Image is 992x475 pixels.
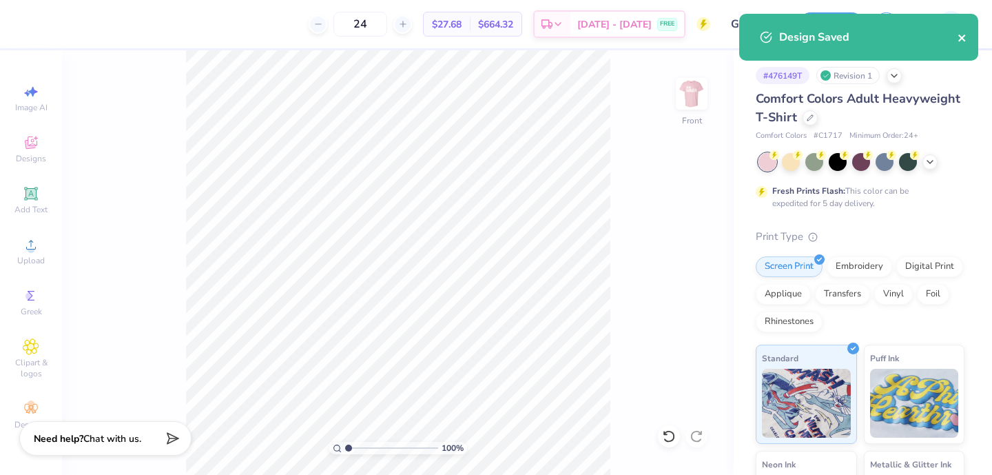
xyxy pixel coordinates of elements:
span: [DATE] - [DATE] [577,17,652,32]
div: Embroidery [827,256,892,277]
span: Neon Ink [762,457,796,472]
img: Puff Ink [870,369,959,438]
span: Clipart & logos [7,357,55,379]
span: Image AI [15,102,48,113]
span: Greek [21,306,42,317]
div: Foil [917,284,949,305]
div: Screen Print [756,256,823,277]
span: FREE [660,19,674,29]
div: Rhinestones [756,312,823,332]
strong: Need help? [34,432,83,445]
span: Minimum Order: 24 + [849,130,918,142]
div: Applique [756,284,811,305]
div: Front [682,114,702,127]
div: Vinyl [874,284,913,305]
div: Print Type [756,229,964,245]
div: # 476149T [756,67,809,84]
span: Designs [16,153,46,164]
div: Revision 1 [816,67,880,84]
div: Transfers [815,284,870,305]
input: – – [333,12,387,37]
span: # C1717 [814,130,843,142]
strong: Fresh Prints Flash: [772,185,845,196]
span: $664.32 [478,17,513,32]
img: Front [678,80,705,108]
span: Chat with us. [83,432,141,445]
div: Design Saved [779,29,958,46]
div: This color can be expedited for 5 day delivery. [772,185,942,210]
span: Comfort Colors [756,130,807,142]
div: Digital Print [896,256,963,277]
span: Puff Ink [870,351,899,365]
span: Decorate [14,419,48,430]
span: Standard [762,351,798,365]
button: close [958,29,967,46]
span: Upload [17,255,45,266]
span: Metallic & Glitter Ink [870,457,951,472]
span: Comfort Colors Adult Heavyweight T-Shirt [756,90,960,125]
input: Untitled Design [721,10,788,38]
span: Add Text [14,204,48,215]
span: $27.68 [432,17,462,32]
span: 100 % [442,442,464,454]
img: Standard [762,369,851,438]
